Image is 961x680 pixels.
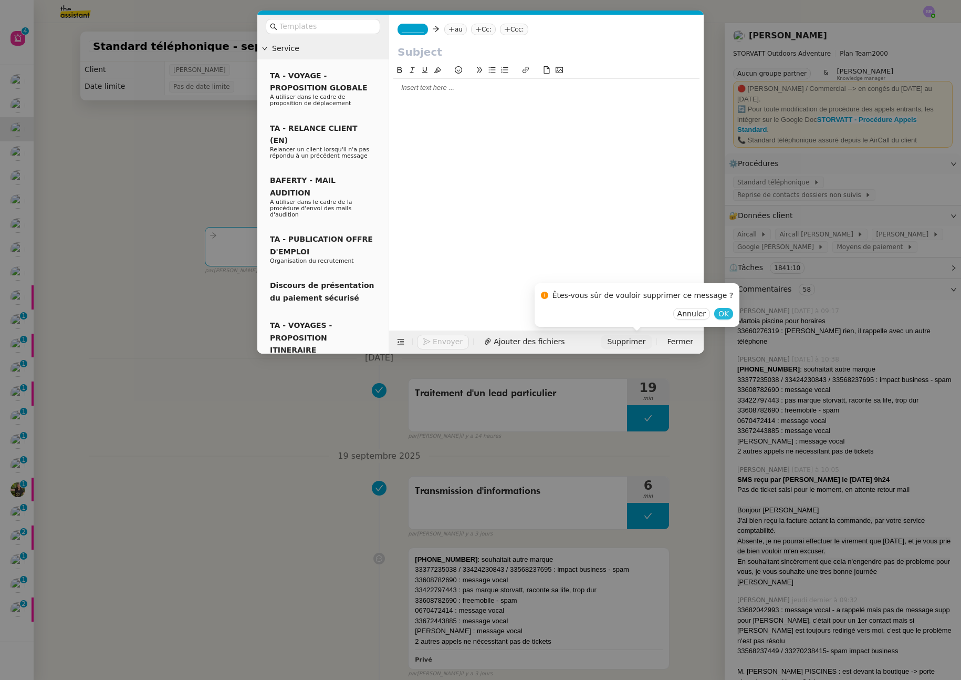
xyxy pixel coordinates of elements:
span: Supprimer [607,336,645,348]
button: Ajouter des fichiers [478,335,571,349]
span: TA - RELANCE CLIENT (EN) [270,124,358,145]
nz-tag: Cc: [471,24,496,35]
nz-tag: au [444,24,467,35]
span: A utiliser dans le cadre de proposition de déplacement [270,94,351,107]
span: TA - VOYAGES - PROPOSITION ITINERAIRE [270,321,332,354]
button: Annuler [673,308,710,320]
button: OK [714,308,733,320]
div: Service [257,38,389,59]
span: Relancer un client lorsqu'il n'a pas répondu à un précédent message [270,146,369,159]
span: TA - PUBLICATION OFFRE D'EMPLOI [270,235,373,255]
span: _______ [402,26,424,33]
button: Fermer [661,335,699,349]
span: Discours de présentation du paiement sécurisé [270,281,374,302]
div: Êtes-vous sûr de vouloir supprimer ce message ? [552,290,734,302]
span: Organisation du recrutement [270,257,354,264]
span: Annuler [677,308,706,319]
button: Envoyer [417,335,469,349]
input: Templates [279,20,374,33]
span: TA - VOYAGE - PROPOSITION GLOBALE [270,71,367,92]
span: Fermer [667,336,693,348]
span: A utiliser dans le cadre de la procédure d'envoi des mails d'audition [270,199,352,218]
input: Subject [398,44,695,60]
span: OK [718,308,729,319]
button: Supprimer [601,335,652,349]
span: Ajouter des fichiers [494,336,565,348]
nz-tag: Ccc: [500,24,528,35]
span: BAFERTY - MAIL AUDITION [270,176,336,197]
span: Service [272,43,384,55]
